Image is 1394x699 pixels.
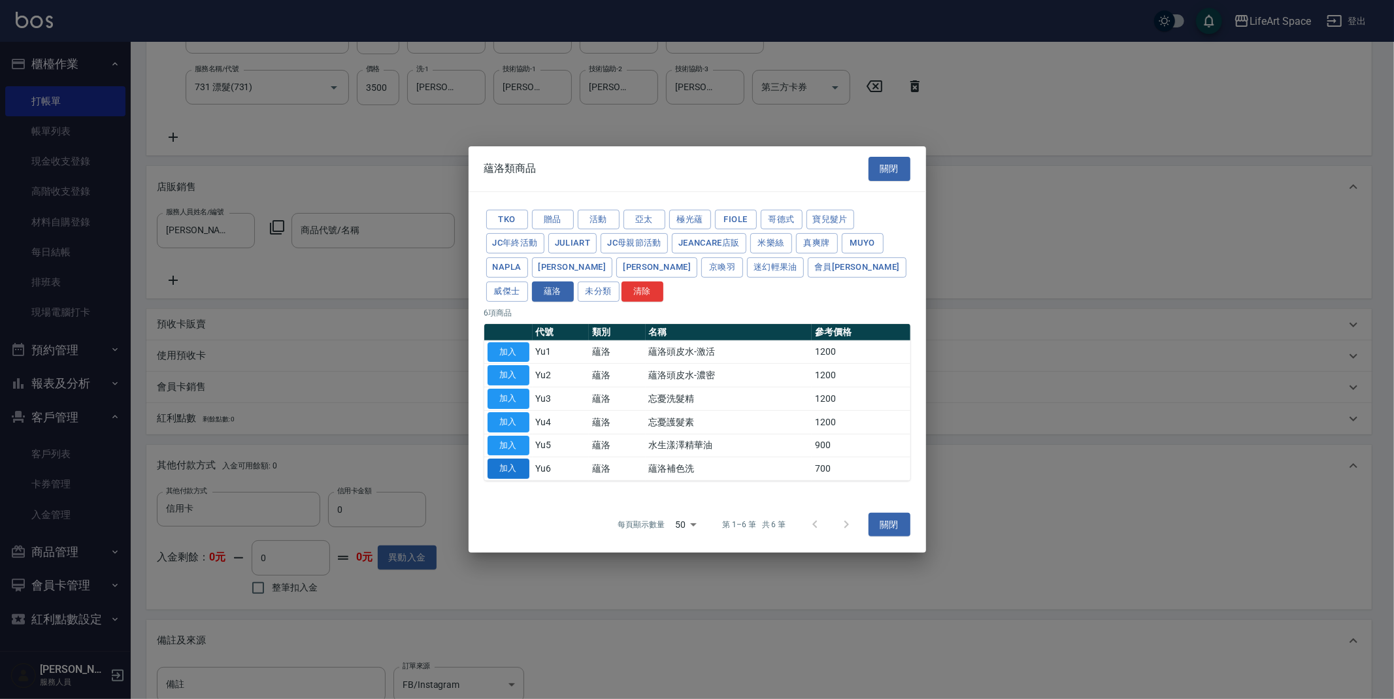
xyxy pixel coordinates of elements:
[578,282,620,302] button: 未分類
[672,233,746,253] button: JeanCare店販
[589,364,646,387] td: 蘊洛
[761,209,803,229] button: 哥德式
[488,389,529,409] button: 加入
[646,410,812,434] td: 忘憂護髮素
[670,507,701,542] div: 50
[646,457,812,481] td: 蘊洛補色洗
[618,519,665,530] p: 每頁顯示數量
[533,387,589,410] td: Yu3
[532,209,574,229] button: 贈品
[601,233,668,253] button: JC母親節活動
[532,282,574,302] button: 蘊洛
[589,323,646,340] th: 類別
[486,233,544,253] button: JC年終活動
[532,257,613,278] button: [PERSON_NAME]
[812,323,910,340] th: 參考價格
[484,162,537,175] span: 蘊洛類商品
[646,434,812,457] td: 水生漾澤精華油
[488,342,529,362] button: 加入
[806,209,855,229] button: 寶兒髮片
[812,410,910,434] td: 1200
[488,365,529,385] button: 加入
[808,257,906,278] button: 會員[PERSON_NAME]
[715,209,757,229] button: Fiole
[869,513,910,537] button: 關閉
[812,340,910,364] td: 1200
[589,410,646,434] td: 蘊洛
[533,323,589,340] th: 代號
[623,209,665,229] button: 亞太
[646,340,812,364] td: 蘊洛頭皮水-激活
[869,157,910,181] button: 關閉
[589,457,646,481] td: 蘊洛
[622,282,663,302] button: 清除
[750,233,792,253] button: 米樂絲
[486,282,528,302] button: 威傑士
[533,410,589,434] td: Yu4
[842,233,884,253] button: MUYO
[533,434,589,457] td: Yu5
[646,323,812,340] th: 名稱
[812,434,910,457] td: 900
[578,209,620,229] button: 活動
[669,209,711,229] button: 極光蘊
[486,257,528,278] button: Napla
[646,364,812,387] td: 蘊洛頭皮水-濃密
[812,457,910,481] td: 700
[548,233,597,253] button: JuliArt
[533,364,589,387] td: Yu2
[812,387,910,410] td: 1200
[486,209,528,229] button: Tko
[488,459,529,479] button: 加入
[589,434,646,457] td: 蘊洛
[646,387,812,410] td: 忘憂洗髮精
[533,457,589,481] td: Yu6
[488,412,529,432] button: 加入
[616,257,697,278] button: [PERSON_NAME]
[701,257,743,278] button: 京喚羽
[722,519,786,530] p: 第 1–6 筆 共 6 筆
[747,257,804,278] button: 迷幻輕果油
[484,306,910,318] p: 6 項商品
[589,340,646,364] td: 蘊洛
[533,340,589,364] td: Yu1
[796,233,838,253] button: 真爽牌
[812,364,910,387] td: 1200
[589,387,646,410] td: 蘊洛
[488,435,529,455] button: 加入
